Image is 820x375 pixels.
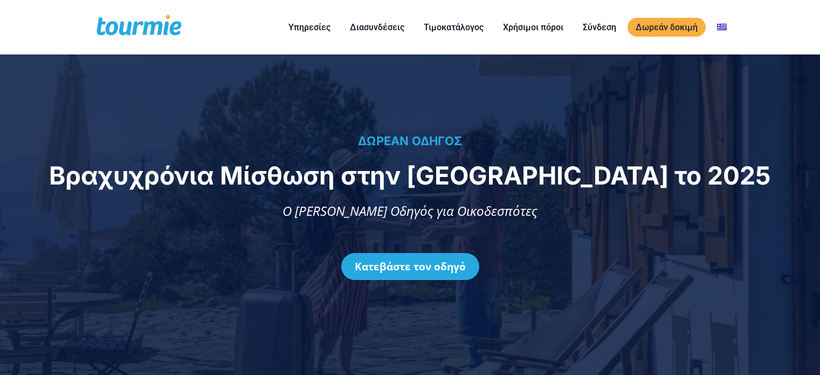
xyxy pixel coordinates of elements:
[49,160,771,190] span: Βραχυχρόνια Μίσθωση στην [GEOGRAPHIC_DATA] το 2025
[495,21,571,34] a: Χρήσιμοι πόροι
[342,21,412,34] a: Διασυνδέσεις
[709,21,735,34] a: Αλλαγή σε
[280,21,339,34] a: Υπηρεσίες
[416,21,492,34] a: Τιμοκατάλογος
[575,21,624,34] a: Σύνδεση
[358,134,462,148] span: ΔΩΡΕΑΝ ΟΔΗΓΟΣ
[628,18,706,37] a: Δωρεάν δοκιμή
[282,202,538,220] span: Ο [PERSON_NAME] Οδηγός για Οικοδεσπότες
[341,253,479,280] a: Κατεβάστε τον οδηγό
